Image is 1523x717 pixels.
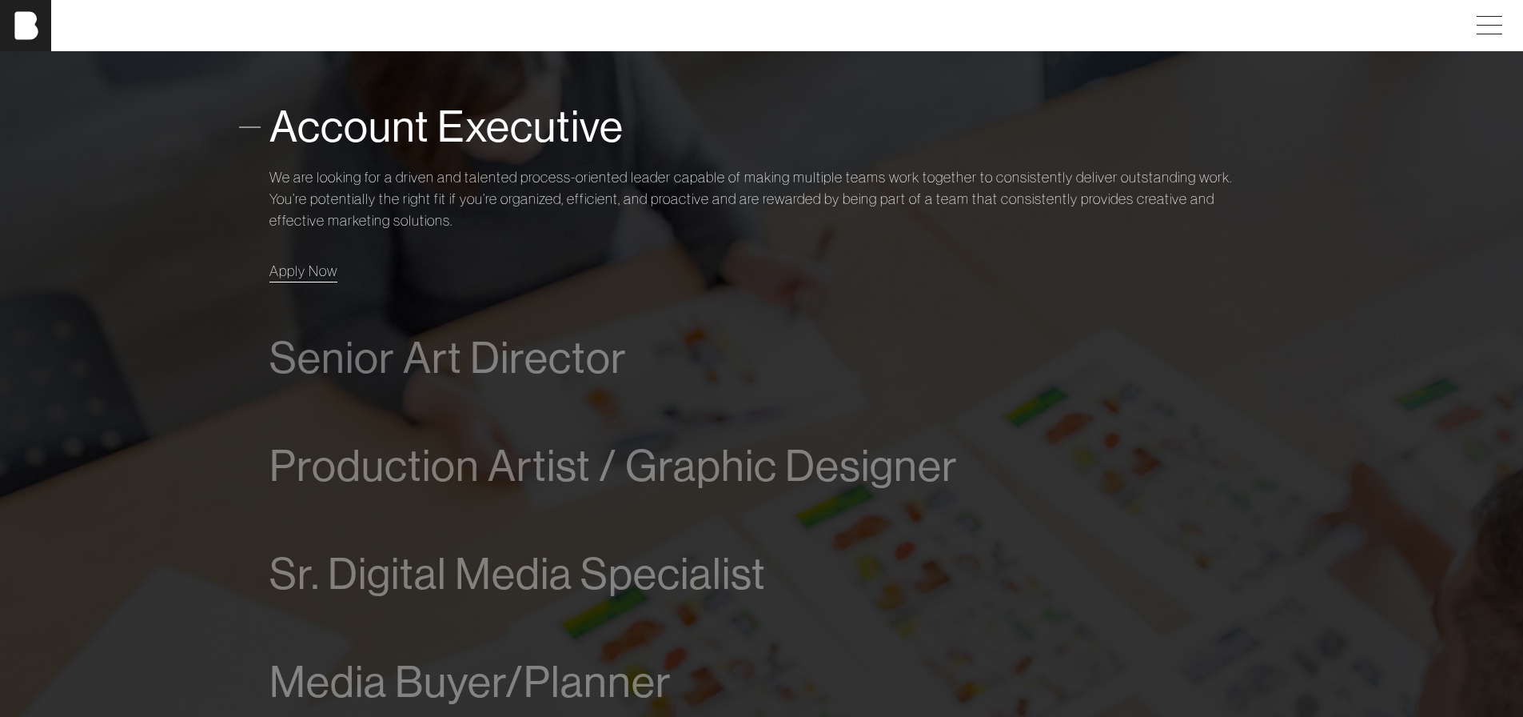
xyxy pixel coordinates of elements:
p: We are looking for a driven and talented process-oriented leader capable of making multiple teams... [269,166,1254,231]
span: Account Executive [269,102,624,151]
span: Production Artist / Graphic Designer [269,442,958,491]
span: Sr. Digital Media Specialist [269,550,766,599]
a: Apply Now [269,260,337,282]
span: Senior Art Director [269,334,627,383]
span: Media Buyer/Planner [269,658,672,707]
span: Apply Now [269,262,337,280]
